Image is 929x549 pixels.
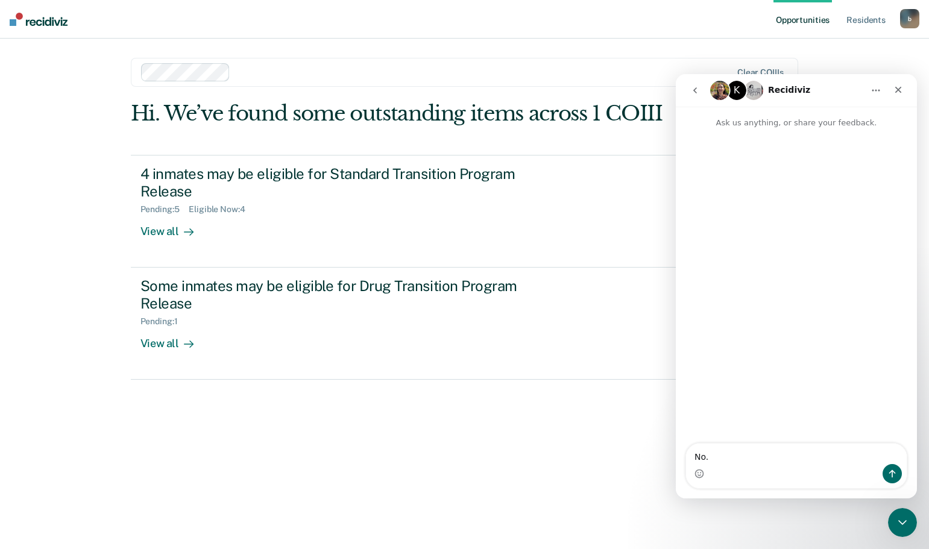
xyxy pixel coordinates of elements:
[737,67,783,78] div: Clear COIIIs
[140,327,208,350] div: View all
[140,316,187,327] div: Pending : 1
[140,277,564,312] div: Some inmates may be eligible for Drug Transition Program Release
[140,204,189,215] div: Pending : 5
[10,13,68,26] img: Recidiviz
[140,215,208,238] div: View all
[888,508,917,537] iframe: Intercom live chat
[131,155,799,268] a: 4 inmates may be eligible for Standard Transition Program ReleasePending:5Eligible Now:4View all
[140,165,564,200] div: 4 inmates may be eligible for Standard Transition Program Release
[131,268,799,380] a: Some inmates may be eligible for Drug Transition Program ReleasePending:1View all
[189,204,254,215] div: Eligible Now : 4
[900,9,919,28] button: b
[676,74,917,498] iframe: Intercom live chat
[131,101,665,126] div: Hi. We’ve found some outstanding items across 1 COIII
